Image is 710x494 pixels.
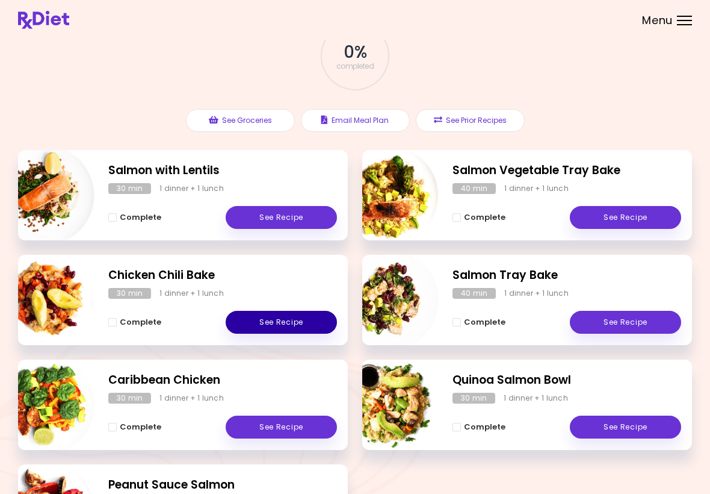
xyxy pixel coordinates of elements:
div: 40 min [452,183,496,194]
button: See Prior Recipes [416,109,525,132]
div: 30 min [452,393,495,404]
h2: Chicken Chili Bake [108,267,337,284]
div: 30 min [108,288,151,299]
button: Complete - Salmon Tray Bake [452,315,505,330]
h2: Peanut Sauce Salmon [108,477,337,494]
span: Complete [120,422,161,432]
span: 0 % [344,42,366,63]
div: 30 min [108,393,151,404]
div: 30 min [108,183,151,194]
a: See Recipe - Caribbean Chicken [226,416,337,439]
div: 1 dinner + 1 lunch [159,393,224,404]
button: Complete - Caribbean Chicken [108,420,161,434]
button: See Groceries [186,109,295,132]
a: See Recipe - Salmon Vegetable Tray Bake [570,206,681,229]
button: Complete - Salmon Vegetable Tray Bake [452,210,505,225]
div: 1 dinner + 1 lunch [504,393,568,404]
h2: Quinoa Salmon Bowl [452,372,681,389]
span: Menu [642,15,673,26]
span: Complete [464,422,505,432]
a: See Recipe - Salmon Tray Bake [570,311,681,334]
div: 1 dinner + 1 lunch [504,183,569,194]
img: Info - Salmon Tray Bake [339,250,439,350]
div: 1 dinner + 1 lunch [504,288,569,299]
h2: Caribbean Chicken [108,372,337,389]
button: Complete - Salmon with Lentils [108,210,161,225]
h2: Salmon Tray Bake [452,267,681,284]
button: Complete - Chicken Chili Bake [108,315,161,330]
button: Complete - Quinoa Salmon Bowl [452,420,505,434]
img: Info - Quinoa Salmon Bowl [339,355,439,455]
a: See Recipe - Quinoa Salmon Bowl [570,416,681,439]
img: RxDiet [18,11,69,29]
span: Complete [120,317,161,327]
a: See Recipe - Salmon with Lentils [226,206,337,229]
span: Complete [464,317,505,327]
div: 40 min [452,288,496,299]
a: See Recipe - Chicken Chili Bake [226,311,337,334]
span: Complete [120,213,161,222]
h2: Salmon with Lentils [108,162,337,180]
span: Complete [464,213,505,222]
span: completed [336,63,374,70]
button: Email Meal Plan [301,109,410,132]
div: 1 dinner + 1 lunch [159,288,224,299]
h2: Salmon Vegetable Tray Bake [452,162,681,180]
div: 1 dinner + 1 lunch [159,183,224,194]
img: Info - Salmon Vegetable Tray Bake [339,145,439,245]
